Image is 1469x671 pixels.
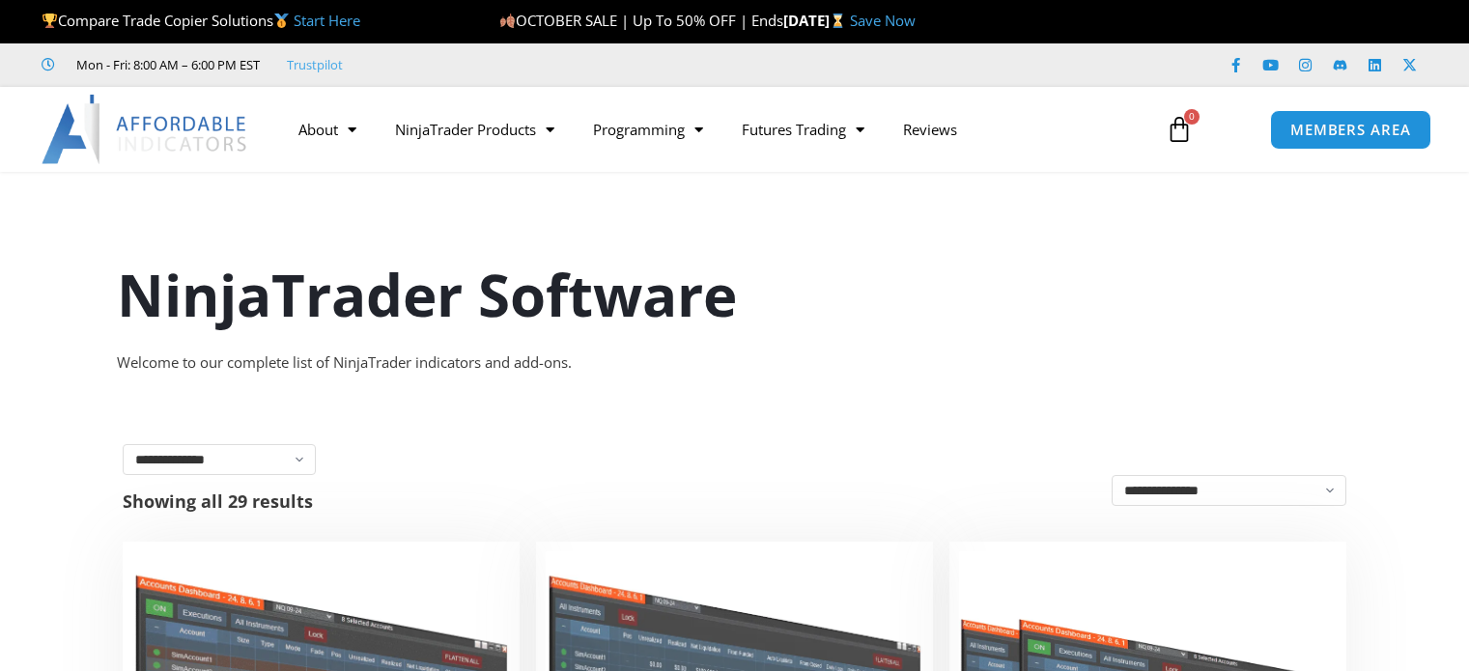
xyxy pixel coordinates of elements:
a: 0 [1137,101,1222,157]
a: Programming [574,107,722,152]
div: Welcome to our complete list of NinjaTrader indicators and add-ons. [117,349,1353,377]
a: Reviews [884,107,976,152]
p: Showing all 29 results [123,492,313,510]
span: MEMBERS AREA [1290,123,1411,137]
strong: [DATE] [783,11,850,30]
img: 🍂 [500,14,515,28]
span: 0 [1184,109,1200,125]
a: Start Here [294,11,360,30]
a: MEMBERS AREA [1270,110,1431,150]
span: OCTOBER SALE | Up To 50% OFF | Ends [499,11,783,30]
a: About [279,107,376,152]
a: Futures Trading [722,107,884,152]
a: Save Now [850,11,916,30]
a: Trustpilot [287,53,343,76]
nav: Menu [279,107,1146,152]
img: 🏆 [42,14,57,28]
span: Compare Trade Copier Solutions [42,11,360,30]
img: ⌛ [831,14,845,28]
h1: NinjaTrader Software [117,254,1353,335]
a: NinjaTrader Products [376,107,574,152]
img: 🥇 [274,14,289,28]
select: Shop order [1112,475,1346,506]
span: Mon - Fri: 8:00 AM – 6:00 PM EST [71,53,260,76]
img: LogoAI | Affordable Indicators – NinjaTrader [42,95,249,164]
